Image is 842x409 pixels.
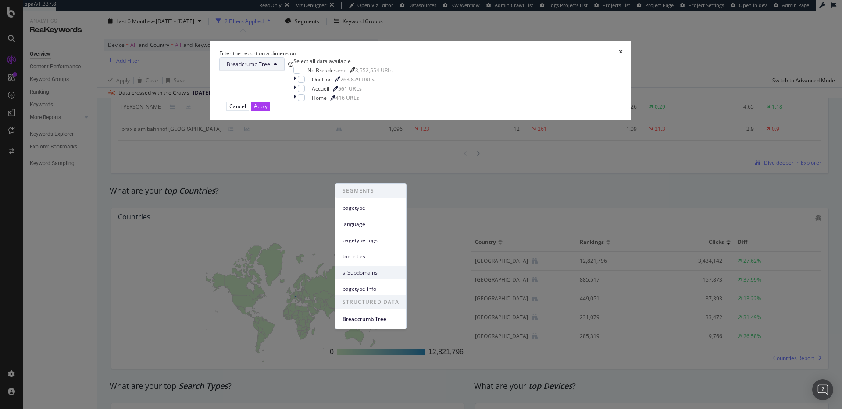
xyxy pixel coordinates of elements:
button: Breadcrumb Tree [219,57,285,71]
div: 3,552,554 URLs [355,67,393,74]
button: Cancel [226,102,249,111]
span: SEGMENTS [335,184,406,198]
div: Cancel [229,102,246,110]
div: Apply [254,102,268,110]
div: modal [210,41,631,120]
div: Open Intercom Messenger [812,379,833,400]
div: Home [312,94,327,102]
div: 263,829 URLs [340,76,375,83]
span: language [343,220,399,228]
span: pagetype_logs [343,236,399,244]
span: Breadcrumb Tree [227,60,270,68]
div: 416 URLs [335,94,359,102]
div: times [619,49,623,57]
span: pagetype-info [343,285,399,293]
div: Select all data available [293,57,393,65]
div: Filter the report on a dimension [219,49,296,57]
span: STRUCTURED DATA [335,295,406,309]
span: Breadcrumb Tree [343,315,399,323]
div: Accueil [312,85,329,92]
span: top_cities [343,253,399,261]
div: OneDoc [312,76,332,83]
span: pagetype [343,204,399,212]
span: s_Subdomains [343,269,399,277]
div: No Breadcrumb [307,67,346,74]
button: Apply [251,102,270,111]
div: 561 URLs [338,85,362,92]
